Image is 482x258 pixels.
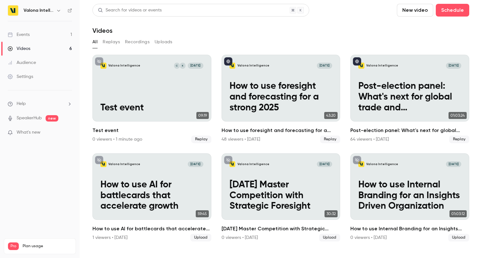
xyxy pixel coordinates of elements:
[358,161,364,167] img: How to use Internal Branding for an Insights Driven Organization
[436,4,469,17] button: Schedule
[350,55,469,143] a: Post-election panel: What's next for global trade and sustainability?Valona Intelligence[DATE]Pos...
[8,59,36,66] div: Audience
[350,225,469,233] h2: How to use Internal Branding for an Insights Driven Organization
[350,153,469,242] li: How to use Internal Branding for an Insights Driven Organization
[100,161,106,167] img: How to use AI for battlecards that accelerate growth
[320,136,340,143] span: Replay
[324,112,338,119] span: 43:20
[92,153,211,242] li: How to use AI for battlecards that accelerate growth
[366,162,398,166] p: Valona Intelligence
[319,234,340,241] span: Upload
[350,55,469,143] li: Post-election panel: What's next for global trade and sustainability?
[8,5,18,16] img: Valona Intelligence
[358,63,364,69] img: Post-election panel: What's next for global trade and sustainability?
[17,115,42,122] a: SpeakerHub
[17,101,26,107] span: Help
[108,64,140,68] p: Valona Intelligence
[350,153,469,242] a: How to use Internal Branding for an Insights Driven OrganizationValona Intelligence[DATE]How to u...
[366,64,398,68] p: Valona Intelligence
[98,7,162,14] div: Search for videos or events
[92,37,98,47] button: All
[449,112,467,119] span: 01:03:24
[100,180,203,212] p: How to use AI for battlecards that accelerate growth
[24,7,54,14] h6: Valona Intelligence
[222,234,258,241] div: 0 viewers • [DATE]
[92,55,469,241] ul: Videos
[353,57,361,66] button: published
[92,55,211,143] a: Test eventValona IntelligenceKC[DATE]Test event09:19Test event0 viewers • 1 minute agoReplay
[188,63,203,69] span: [DATE]
[92,55,211,143] li: Test event
[125,37,150,47] button: Recordings
[92,225,211,233] h2: How to use AI for battlecards that accelerate growth
[222,55,340,143] li: How to use foresight and forecasting for a strong 2025
[224,57,232,66] button: published
[230,63,236,69] img: How to use foresight and forecasting for a strong 2025
[446,63,461,69] span: [DATE]
[230,161,236,167] img: 19 September Master Competition with Strategic Foresight
[8,73,33,80] div: Settings
[92,127,211,134] h2: Test event
[449,136,469,143] span: Replay
[95,156,103,164] button: unpublished
[317,63,332,69] span: [DATE]
[100,103,203,114] p: Test event
[222,153,340,242] a: 19 September Master Competition with Strategic ForesightValona Intelligence[DATE][DATE] Master Co...
[155,37,172,47] button: Uploads
[224,156,232,164] button: unpublished
[174,62,180,69] div: C
[222,153,340,242] li: 19 September Master Competition with Strategic Foresight
[100,63,106,69] img: Test event
[237,162,269,166] p: Valona Intelligence
[92,27,113,34] h1: Videos
[325,210,338,217] span: 30:32
[190,234,211,241] span: Upload
[448,234,469,241] span: Upload
[17,129,40,136] span: What's new
[230,180,332,212] p: [DATE] Master Competition with Strategic Foresight
[196,210,209,217] span: 59:45
[222,55,340,143] a: How to use foresight and forecasting for a strong 2025Valona Intelligence[DATE]How to use foresig...
[222,127,340,134] h2: How to use foresight and forecasting for a strong 2025
[64,130,72,136] iframe: Noticeable Trigger
[449,210,467,217] span: 01:03:12
[8,101,72,107] li: help-dropdown-opener
[8,31,30,38] div: Events
[350,136,389,143] div: 64 viewers • [DATE]
[179,62,186,69] div: K
[237,64,269,68] p: Valona Intelligence
[397,4,433,17] button: New video
[92,136,142,143] div: 0 viewers • 1 minute ago
[222,225,340,233] h2: [DATE] Master Competition with Strategic Foresight
[358,180,461,212] p: How to use Internal Branding for an Insights Driven Organization
[353,156,361,164] button: unpublished
[92,234,128,241] div: 1 viewers • [DATE]
[95,57,103,66] button: unpublished
[446,161,461,167] span: [DATE]
[358,81,461,113] p: Post-election panel: What's next for global trade and sustainability?
[92,4,469,254] section: Videos
[188,161,203,167] span: [DATE]
[8,242,19,250] span: Pro
[8,45,30,52] div: Videos
[196,112,209,119] span: 09:19
[191,136,211,143] span: Replay
[222,136,260,143] div: 48 viewers • [DATE]
[92,153,211,242] a: How to use AI for battlecards that accelerate growthValona Intelligence[DATE]How to use AI for ba...
[350,127,469,134] h2: Post-election panel: What's next for global trade and sustainability?
[103,37,120,47] button: Replays
[108,162,140,166] p: Valona Intelligence
[230,81,332,113] p: How to use foresight and forecasting for a strong 2025
[317,161,332,167] span: [DATE]
[350,234,387,241] div: 0 viewers • [DATE]
[46,115,58,122] span: new
[23,244,72,249] span: Plan usage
